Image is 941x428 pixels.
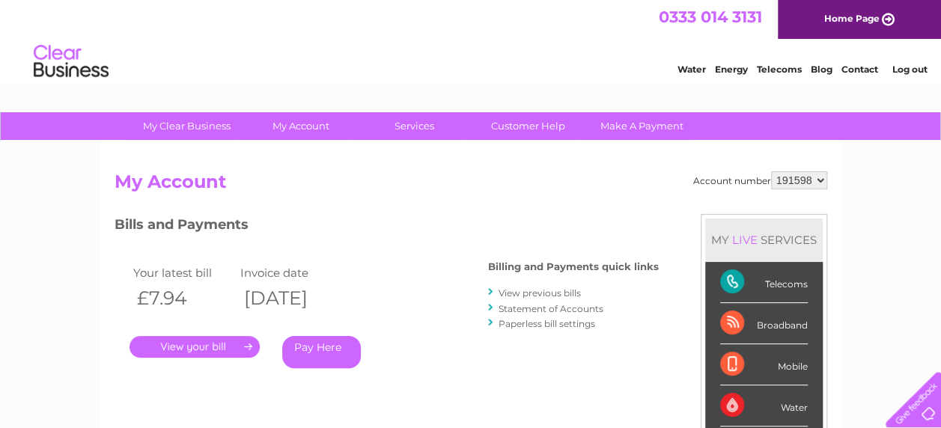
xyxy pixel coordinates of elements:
a: Energy [715,64,748,75]
a: View previous bills [499,287,581,299]
h4: Billing and Payments quick links [488,261,659,272]
a: Blog [811,64,832,75]
h3: Bills and Payments [115,214,659,240]
a: Services [353,112,476,140]
a: My Clear Business [125,112,249,140]
th: £7.94 [130,283,237,314]
div: Mobile [720,344,808,385]
a: Water [677,64,706,75]
div: Water [720,385,808,427]
a: My Account [239,112,362,140]
a: Log out [892,64,927,75]
img: logo.png [33,39,109,85]
a: Make A Payment [580,112,704,140]
div: MY SERVICES [705,218,823,261]
a: Contact [841,64,878,75]
a: Customer Help [466,112,590,140]
a: . [130,336,260,358]
td: Your latest bill [130,263,237,283]
a: Paperless bill settings [499,318,595,329]
a: Statement of Accounts [499,303,603,314]
a: Pay Here [282,336,361,368]
th: [DATE] [237,283,344,314]
div: Telecoms [720,262,808,303]
a: 0333 014 3131 [659,7,762,26]
a: Telecoms [757,64,802,75]
div: LIVE [729,233,761,247]
td: Invoice date [237,263,344,283]
h2: My Account [115,171,827,200]
div: Clear Business is a trading name of Verastar Limited (registered in [GEOGRAPHIC_DATA] No. 3667643... [118,8,825,73]
div: Broadband [720,303,808,344]
div: Account number [693,171,827,189]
